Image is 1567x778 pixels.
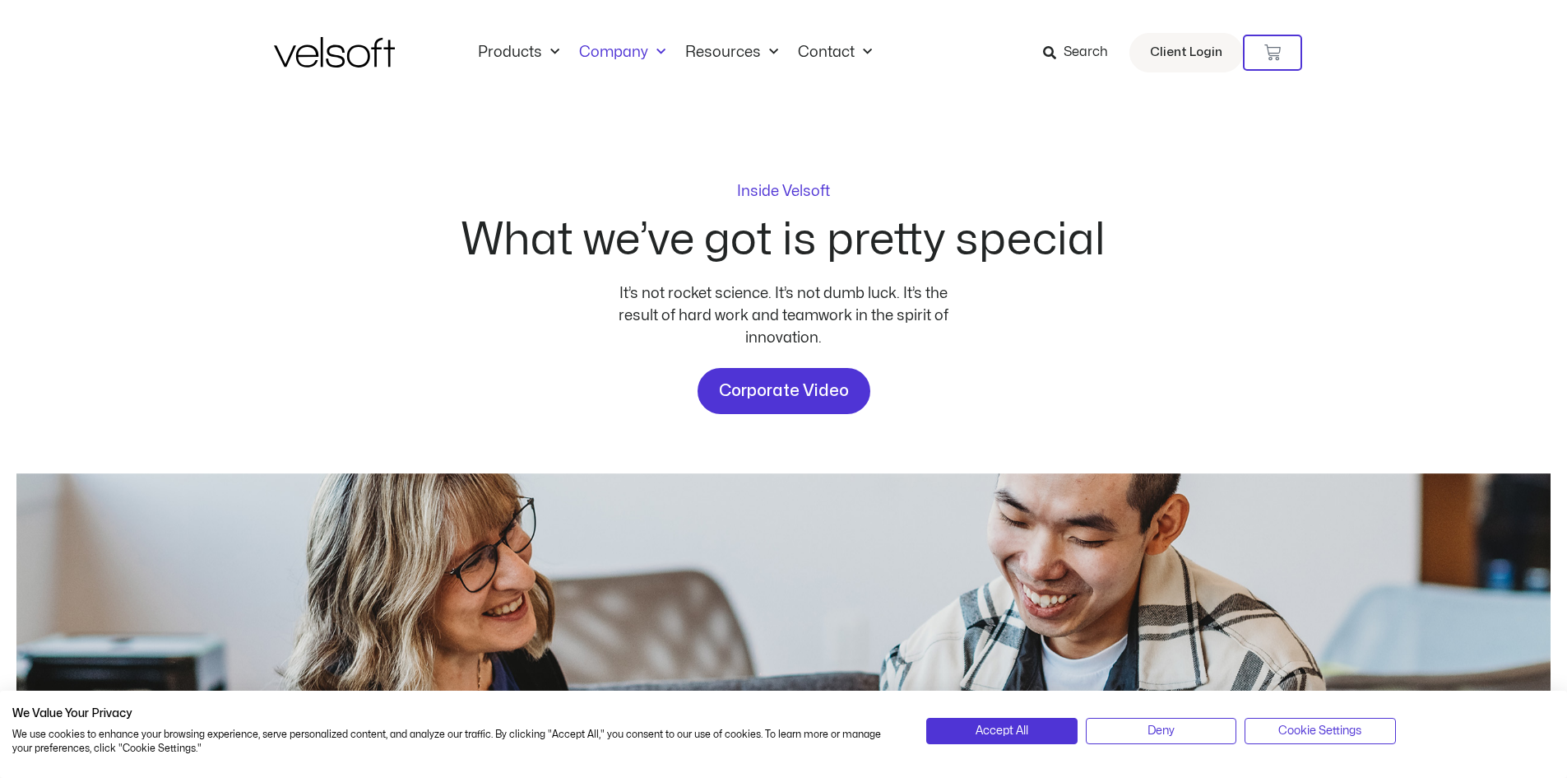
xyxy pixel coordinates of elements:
[1064,42,1108,63] span: Search
[12,706,902,721] h2: We Value Your Privacy
[719,378,849,404] span: Corporate Video
[1043,39,1120,67] a: Search
[1278,722,1361,740] span: Cookie Settings
[569,44,675,62] a: CompanyMenu Toggle
[698,368,870,414] a: Corporate Video
[1245,718,1395,744] button: Adjust cookie preferences
[1147,722,1175,740] span: Deny
[468,44,569,62] a: ProductsMenu Toggle
[12,728,902,756] p: We use cookies to enhance your browsing experience, serve personalized content, and analyze our t...
[788,44,882,62] a: ContactMenu Toggle
[926,718,1077,744] button: Accept all cookies
[976,722,1028,740] span: Accept All
[737,184,830,199] p: Inside Velsoft
[274,37,395,68] img: Velsoft Training Materials
[675,44,788,62] a: ResourcesMenu Toggle
[461,218,1106,263] h2: What we’ve got is pretty special
[1086,718,1236,744] button: Deny all cookies
[468,44,882,62] nav: Menu
[611,282,957,349] div: It’s not rocket science. It’s not dumb luck. It’s the result of hard work and teamwork in the spi...
[1150,42,1222,63] span: Client Login
[1129,33,1243,72] a: Client Login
